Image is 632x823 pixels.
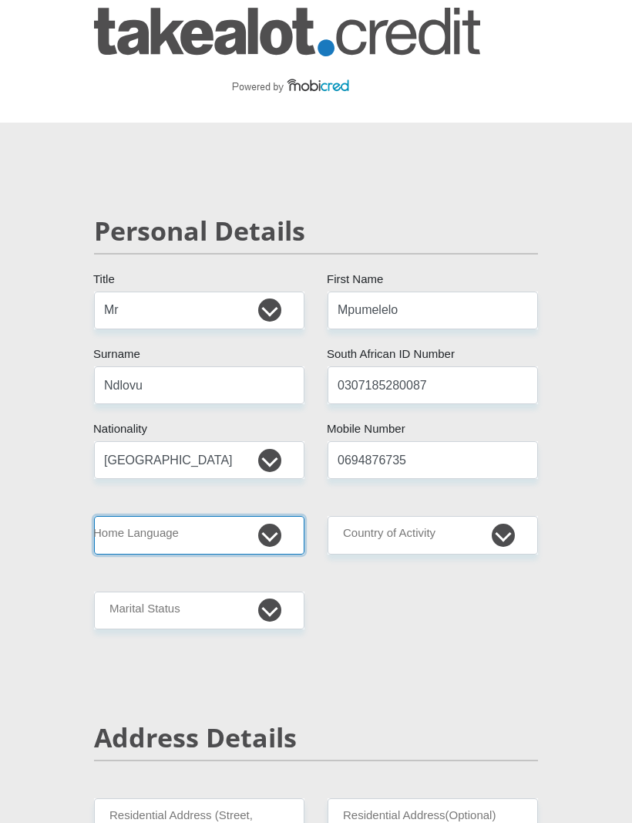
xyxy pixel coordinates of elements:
[94,215,538,247] h2: Personal Details
[328,366,538,404] input: ID Number
[94,8,480,100] img: takealot_credit logo
[94,722,538,754] h2: Address Details
[328,441,538,479] input: Contact Number
[94,366,304,404] input: Surname
[328,292,538,329] input: First Name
